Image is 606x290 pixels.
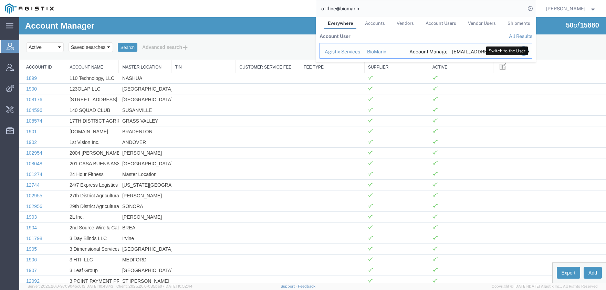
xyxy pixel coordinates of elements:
td: 1st Vision Inc. [47,120,100,131]
span: Carrie Virgilio [546,5,585,12]
span: Shipments [508,21,530,26]
div: Active [494,48,510,55]
td: [GEOGRAPHIC_DATA] [100,248,152,259]
button: Advanced search [118,24,174,36]
div: Account Manager [409,48,442,55]
a: 102955 [7,176,23,181]
td: [DOMAIN_NAME] [47,109,100,120]
td: [GEOGRAPHIC_DATA] [100,227,152,237]
a: 1904 [7,208,18,213]
button: [PERSON_NAME] [546,4,597,13]
a: 1903 [7,197,18,203]
span: Client: 2025.20.0-035ba07 [116,284,192,288]
td: [PERSON_NAME] [100,195,152,205]
span: [DATE] 10:43:43 [85,284,113,288]
td: 3 HTI, LLC [47,237,100,248]
a: 101798 [7,218,23,224]
th: TIN [152,43,217,56]
td: [GEOGRAPHIC_DATA] [100,66,152,77]
td: GRASS VALLEY [100,99,152,109]
td: [US_STATE][GEOGRAPHIC_DATA] [100,163,152,173]
td: 2nd Source Wire & Cable, Inc. [47,205,100,216]
button: Search [98,26,118,35]
th: Master Location [100,43,152,56]
span: Account Users [426,21,456,26]
a: 108048 [7,144,23,149]
a: Master Location [103,47,148,53]
a: 102954 [7,133,23,138]
td: 110 Technology, LLC [47,56,100,66]
a: 108574 [7,101,23,106]
a: Support [281,284,298,288]
td: 140 SQUAD CLUB [47,88,100,99]
td: 17TH DISTRICT AGRICULTURAL ASSOC [47,99,100,109]
a: 1899 [7,58,18,64]
td: NASHUA [100,56,152,66]
td: 2L Inc. [47,195,100,205]
td: 24/7 Express Logistics [47,163,100,173]
td: Master Location [100,152,152,163]
td: [PERSON_NAME] [100,131,152,141]
a: Active [413,47,470,53]
td: 27th District Agricultural Assoc [47,173,100,184]
td: 3 Leaf Group [47,248,100,259]
a: View all account users found by criterion [509,33,532,39]
a: TIN [156,47,213,53]
table: Search Results [320,29,536,62]
td: [STREET_ADDRESS] LLC [47,77,100,88]
td: ST [PERSON_NAME] [100,259,152,269]
td: [GEOGRAPHIC_DATA] [100,77,152,88]
td: 3 Dimensional Services [47,227,100,237]
th: Fee Type [281,43,345,56]
td: 3 Day Blinds LLC [47,216,100,227]
a: 108176 [7,80,23,85]
div: Agistix Services [325,48,357,55]
span: [DATE] 10:52:44 [165,284,192,288]
a: Fee Type [284,47,342,53]
a: 1905 [7,229,18,235]
td: [PERSON_NAME] [100,173,152,184]
span: Server: 2025.20.0-970904bc0f3 [28,284,113,288]
td: SONORA [100,184,152,195]
div: offline_notifications+bmrn@biomarin.com [452,48,485,55]
a: 1900 [7,69,18,74]
td: [GEOGRAPHIC_DATA] [100,141,152,152]
td: MEDFORD [100,237,152,248]
td: ANDOVER [100,120,152,131]
div: BioMarin [367,48,400,55]
th: Account Name [47,43,100,56]
button: Add [564,250,583,261]
a: Feedback [298,284,315,288]
a: 12092 [7,261,20,267]
button: Export [537,250,561,261]
td: 24 Hour Fitness [47,152,100,163]
iframe: FS Legacy Container [19,17,606,283]
td: SUSANVILLE [100,88,152,99]
button: Manage table columns [478,43,490,55]
th: Account User [320,29,351,43]
a: 1906 [7,240,18,245]
th: Active [409,43,474,56]
td: 29th District Agricultural Assoc [47,184,100,195]
a: 101274 [7,154,23,160]
th: Customer Service Fee [217,43,281,56]
span: Vendors [397,21,414,26]
a: 104596 [7,90,23,96]
td: BRADENTON [100,109,152,120]
td: BREA [100,205,152,216]
input: Search for shipment number, reference number [316,0,525,17]
span: Everywhere [328,21,353,26]
a: 102956 [7,186,23,192]
td: 3 POINT PAYMENT PROCESSING INC [47,259,100,269]
span: Accounts [365,21,385,26]
a: 1901 [7,112,18,117]
a: 1907 [7,250,18,256]
span: Vendor Users [468,21,496,26]
a: Customer Service Fee [220,47,277,53]
th: Supplier [345,43,409,56]
a: Supplier [349,47,406,53]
